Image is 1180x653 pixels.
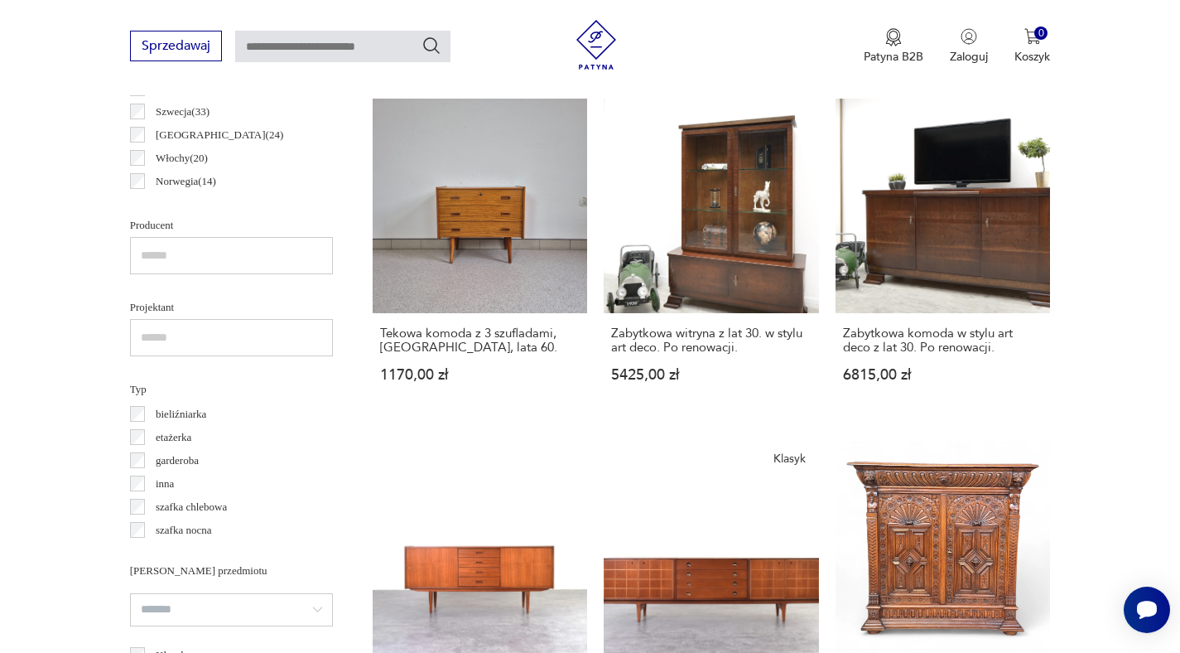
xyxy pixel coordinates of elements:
p: szafka chlebowa [156,498,227,516]
p: [PERSON_NAME] przedmiotu [130,562,333,580]
p: Projektant [130,298,333,317]
img: Patyna - sklep z meblami i dekoracjami vintage [571,20,621,70]
h3: Zabytkowa komoda w stylu art deco z lat 30. Po renowacji. [843,326,1043,355]
p: Norwegia ( 14 ) [156,172,216,191]
a: Zabytkowa witryna z lat 30. w stylu art deco. Po renowacji.Zabytkowa witryna z lat 30. w stylu ar... [604,99,819,415]
a: Zabytkowa komoda w stylu art deco z lat 30. Po renowacji.Zabytkowa komoda w stylu art deco z lat ... [836,99,1051,415]
button: Szukaj [421,36,441,56]
img: Ikona koszyka [1024,28,1041,45]
a: Sprzedawaj [130,41,222,53]
p: szafka nocna [156,521,212,539]
p: Patyna B2B [864,49,923,65]
p: [GEOGRAPHIC_DATA] ( 24 ) [156,126,283,144]
p: 5425,00 zł [611,368,812,382]
p: Producent [130,216,333,235]
button: Zaloguj [950,28,988,65]
img: Ikona medalu [885,28,902,46]
p: inna [156,475,174,493]
h3: Tekowa komoda z 3 szufladami, [GEOGRAPHIC_DATA], lata 60. [380,326,580,355]
button: Sprzedawaj [130,31,222,61]
p: Zaloguj [950,49,988,65]
p: Koszyk [1014,49,1050,65]
p: Szwecja ( 33 ) [156,103,210,121]
a: Tekowa komoda z 3 szufladami, Norwegia, lata 60.Tekowa komoda z 3 szufladami, [GEOGRAPHIC_DATA], ... [373,99,588,415]
button: Patyna B2B [864,28,923,65]
a: Ikona medaluPatyna B2B [864,28,923,65]
h3: Zabytkowa witryna z lat 30. w stylu art deco. Po renowacji. [611,326,812,355]
p: Typ [130,380,333,399]
iframe: Smartsupp widget button [1124,587,1170,633]
p: etażerka [156,428,191,447]
p: Włochy ( 20 ) [156,149,208,167]
p: Francja ( 12 ) [156,196,206,214]
p: bieliźniarka [156,405,206,423]
div: 0 [1034,27,1048,41]
p: garderoba [156,452,199,470]
p: 6815,00 zł [843,368,1043,382]
p: 1170,00 zł [380,368,580,382]
button: 0Koszyk [1014,28,1050,65]
img: Ikonka użytkownika [961,28,977,45]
